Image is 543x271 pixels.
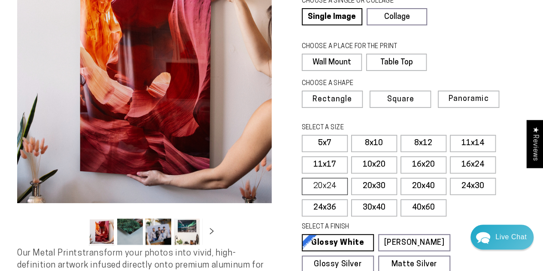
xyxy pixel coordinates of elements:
div: Chat widget toggle [470,225,534,250]
a: Collage [367,8,427,25]
button: Slide left [67,222,86,241]
label: 16x20 [400,156,446,174]
button: Load image 1 in gallery view [89,219,115,245]
span: Panoramic [449,95,488,103]
label: 20x24 [302,178,348,195]
label: Table Top [366,54,427,71]
label: 24x30 [450,178,496,195]
label: 8x12 [400,135,446,152]
label: 10x20 [351,156,397,174]
div: Contact Us Directly [495,225,527,250]
button: Load image 2 in gallery view [117,219,143,245]
legend: CHOOSE A PLACE FOR THE PRINT [302,42,419,52]
a: Single Image [302,8,362,25]
div: Click to open Judge.me floating reviews tab [527,120,543,167]
label: 24x36 [302,199,348,216]
label: 16x24 [450,156,496,174]
label: 11x17 [302,156,348,174]
a: Glossy White [302,234,374,251]
span: Square [387,96,414,104]
button: Load image 3 in gallery view [146,219,171,245]
legend: SELECT A SIZE [302,123,433,133]
label: Wall Mount [302,54,362,71]
label: 30x40 [351,199,397,216]
a: [PERSON_NAME] [378,234,450,251]
legend: CHOOSE A SHAPE [302,79,420,88]
label: 8x10 [351,135,397,152]
label: 5x7 [302,135,348,152]
label: 20x40 [400,178,446,195]
label: 11x14 [450,135,496,152]
label: 20x30 [351,178,397,195]
button: Load image 4 in gallery view [174,219,200,245]
label: 40x60 [400,199,446,216]
span: Rectangle [312,96,352,104]
button: Slide right [202,222,221,241]
legend: SELECT A FINISH [302,222,433,232]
